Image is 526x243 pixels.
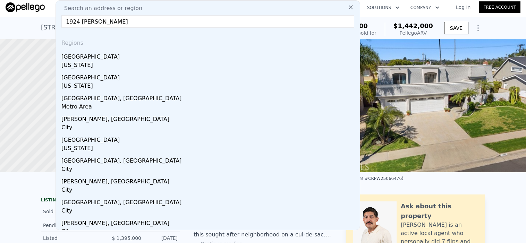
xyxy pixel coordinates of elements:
[43,222,105,229] div: Pending
[61,61,357,71] div: [US_STATE]
[393,29,433,36] div: Pellego ARV
[61,92,357,103] div: [GEOGRAPHIC_DATA], [GEOGRAPHIC_DATA]
[61,103,357,112] div: Metro Area
[61,216,357,227] div: [PERSON_NAME], [GEOGRAPHIC_DATA]
[320,29,376,36] div: Off Market, last sold for
[471,21,485,35] button: Show Options
[61,186,357,196] div: City
[41,197,180,204] div: LISTING & SALE HISTORY
[61,50,357,61] div: [GEOGRAPHIC_DATA]
[61,123,357,133] div: City
[61,71,357,82] div: [GEOGRAPHIC_DATA]
[401,201,478,221] div: Ask about this property
[61,165,357,175] div: City
[6,2,45,12] img: Pellego
[405,1,445,14] button: Company
[61,112,357,123] div: [PERSON_NAME], [GEOGRAPHIC_DATA]
[59,33,357,50] div: Regions
[61,154,357,165] div: [GEOGRAPHIC_DATA], [GEOGRAPHIC_DATA]
[61,207,357,216] div: City
[41,23,170,32] div: [STREET_ADDRESS] , Placentia , CA 92870
[61,15,354,28] input: Enter an address, city, region, neighborhood or zip code
[61,196,357,207] div: [GEOGRAPHIC_DATA], [GEOGRAPHIC_DATA]
[444,22,468,34] button: SAVE
[147,235,178,242] div: [DATE]
[448,4,479,11] a: Log In
[112,235,141,241] span: $ 1,395,000
[43,235,105,242] div: Listed
[479,1,520,13] a: Free Account
[393,22,433,29] span: $1,442,000
[362,1,405,14] button: Solutions
[61,175,357,186] div: [PERSON_NAME], [GEOGRAPHIC_DATA]
[43,207,105,216] div: Sold
[61,133,357,144] div: [GEOGRAPHIC_DATA]
[61,144,357,154] div: [US_STATE]
[61,82,357,92] div: [US_STATE]
[59,4,142,12] span: Search an address or region
[61,227,357,237] div: City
